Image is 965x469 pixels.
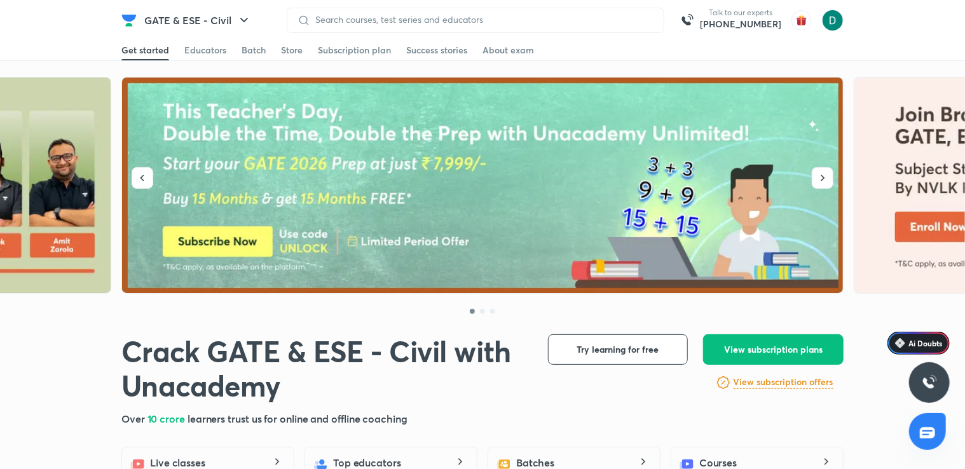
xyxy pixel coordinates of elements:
[548,334,688,365] button: Try learning for free
[184,44,226,57] div: Educators
[242,40,266,60] a: Batch
[822,10,844,31] img: Diksha Mishra
[406,44,467,57] div: Success stories
[734,376,833,389] h6: View subscription offers
[310,15,654,25] input: Search courses, test series and educators
[700,8,781,18] p: Talk to our experts
[184,40,226,60] a: Educators
[121,334,528,404] h1: Crack GATE & ESE - Civil with Unacademy
[577,343,659,356] span: Try learning for free
[147,412,188,425] span: 10 crore
[137,8,259,33] button: GATE & ESE - Civil
[406,40,467,60] a: Success stories
[734,375,833,390] a: View subscription offers
[121,13,137,28] img: Company Logo
[724,343,823,356] span: View subscription plans
[482,40,534,60] a: About exam
[188,412,407,425] span: learners trust us for online and offline coaching
[242,44,266,57] div: Batch
[121,412,147,425] span: Over
[121,40,169,60] a: Get started
[700,18,781,31] a: [PHONE_NUMBER]
[895,338,905,348] img: Icon
[318,40,391,60] a: Subscription plan
[318,44,391,57] div: Subscription plan
[887,332,950,355] a: Ai Doubts
[922,375,937,390] img: ttu
[791,10,812,31] img: avatar
[908,338,942,348] span: Ai Doubts
[281,44,303,57] div: Store
[703,334,844,365] button: View subscription plans
[674,8,700,33] img: call-us
[482,44,534,57] div: About exam
[121,44,169,57] div: Get started
[281,40,303,60] a: Store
